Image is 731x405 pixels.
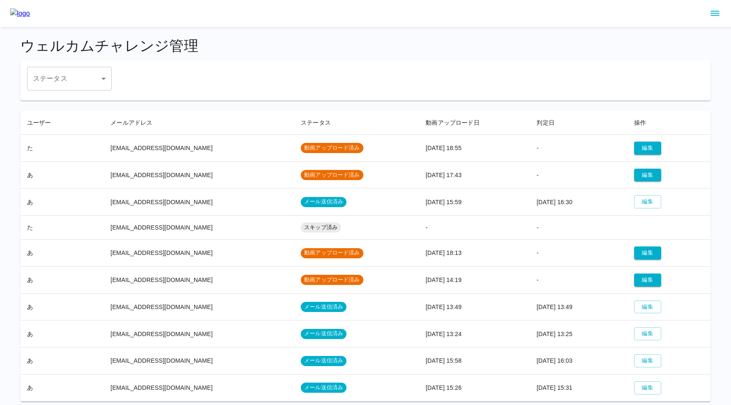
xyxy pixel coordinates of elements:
[20,348,104,375] td: あ
[20,111,104,135] th: ユーザー
[530,348,627,375] td: [DATE] 16:03
[419,216,530,240] td: -
[419,293,530,320] td: [DATE] 13:49
[20,374,104,401] td: あ
[104,348,294,375] td: [EMAIL_ADDRESS][DOMAIN_NAME]
[634,327,661,340] button: 編集
[20,134,104,161] td: た
[419,266,530,293] td: [DATE] 14:19
[419,348,530,375] td: [DATE] 15:58
[530,134,627,161] td: -
[530,293,627,320] td: [DATE] 13:49
[708,6,722,21] button: sidemenu
[301,330,346,338] span: メール送信済み
[530,189,627,216] td: [DATE] 16:30
[301,357,346,365] span: メール送信済み
[530,111,627,135] th: 判定日
[20,266,104,293] td: あ
[104,134,294,161] td: [EMAIL_ADDRESS][DOMAIN_NAME]
[20,161,104,189] td: あ
[20,320,104,348] td: あ
[627,111,711,135] th: 操作
[104,161,294,189] td: [EMAIL_ADDRESS][DOMAIN_NAME]
[104,374,294,401] td: [EMAIL_ADDRESS][DOMAIN_NAME]
[10,8,30,19] img: logo
[419,320,530,348] td: [DATE] 13:24
[634,381,661,394] button: 編集
[301,249,363,257] span: 動画アップロード済み
[301,171,363,179] span: 動画アップロード済み
[419,134,530,161] td: [DATE] 18:55
[634,169,661,182] button: 編集
[104,111,294,135] th: メールアドレス
[301,303,346,311] span: メール送信済み
[20,240,104,267] td: あ
[27,67,112,90] div: ​
[20,293,104,320] td: あ
[634,274,661,287] button: 編集
[104,189,294,216] td: [EMAIL_ADDRESS][DOMAIN_NAME]
[419,111,530,135] th: 動画アップロード日
[634,301,661,314] button: 編集
[20,216,104,240] td: た
[301,384,346,392] span: メール送信済み
[530,266,627,293] td: -
[20,189,104,216] td: あ
[419,189,530,216] td: [DATE] 15:59
[634,354,661,367] button: 編集
[634,142,661,155] button: 編集
[301,144,363,152] span: 動画アップロード済み
[419,161,530,189] td: [DATE] 17:43
[530,374,627,401] td: [DATE] 15:31
[530,216,627,240] td: -
[419,374,530,401] td: [DATE] 15:26
[530,161,627,189] td: -
[419,240,530,267] td: [DATE] 18:13
[301,276,363,284] span: 動画アップロード済み
[301,198,346,206] span: メール送信済み
[294,111,419,135] th: ステータス
[104,293,294,320] td: [EMAIL_ADDRESS][DOMAIN_NAME]
[104,216,294,240] td: [EMAIL_ADDRESS][DOMAIN_NAME]
[301,224,341,232] span: スキップ済み
[530,240,627,267] td: -
[104,240,294,267] td: [EMAIL_ADDRESS][DOMAIN_NAME]
[634,195,661,208] button: 編集
[104,266,294,293] td: [EMAIL_ADDRESS][DOMAIN_NAME]
[20,37,711,55] h4: ウェルカムチャレンジ管理
[104,320,294,348] td: [EMAIL_ADDRESS][DOMAIN_NAME]
[634,246,661,260] button: 編集
[530,320,627,348] td: [DATE] 13:25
